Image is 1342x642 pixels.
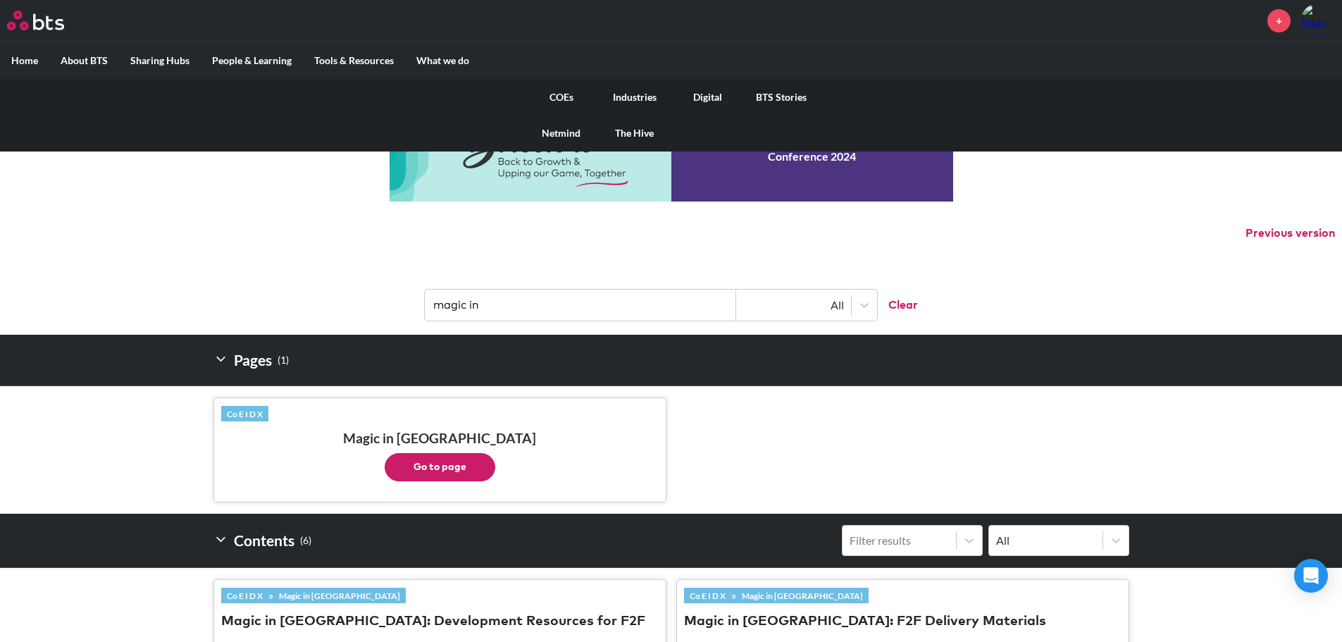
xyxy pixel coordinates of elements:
[221,588,268,603] a: Co E I D X
[1294,559,1328,593] div: Open Intercom Messenger
[1267,9,1291,32] a: +
[7,11,64,30] img: BTS Logo
[201,42,303,79] label: People & Learning
[119,42,201,79] label: Sharing Hubs
[996,533,1095,548] div: All
[278,351,289,370] small: ( 1 )
[425,290,736,321] input: Find contents, pages and demos...
[743,297,844,313] div: All
[273,588,406,603] a: Magic in [GEOGRAPHIC_DATA]
[49,42,119,79] label: About BTS
[213,346,289,374] h2: Pages
[405,42,480,79] label: What we do
[684,588,869,603] div: »
[221,430,659,481] h3: Magic in [GEOGRAPHIC_DATA]
[221,406,268,421] a: Co E I D X
[736,588,869,603] a: Magic in [GEOGRAPHIC_DATA]
[684,612,1046,631] button: Magic in [GEOGRAPHIC_DATA]: F2F Delivery Materials
[1245,226,1335,241] button: Previous version
[7,11,90,30] a: Go home
[221,588,406,603] div: »
[300,531,311,550] small: ( 6 )
[684,588,731,603] a: Co E I D X
[221,612,645,631] button: Magic in [GEOGRAPHIC_DATA]: Development Resources for F2F
[303,42,405,79] label: Tools & Resources
[850,533,949,548] div: Filter results
[877,290,918,321] button: Clear
[1301,4,1335,37] a: Profile
[213,525,311,556] h2: Contents
[385,453,495,481] button: Go to page
[1301,4,1335,37] img: Isaac Webb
